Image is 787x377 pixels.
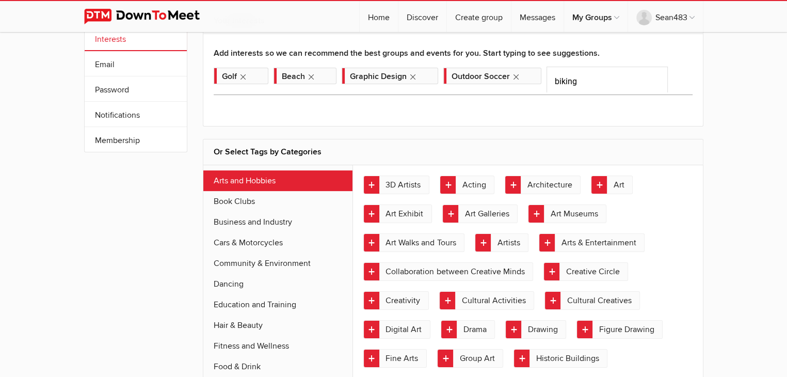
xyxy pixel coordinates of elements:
[511,1,564,32] a: Messages
[628,1,703,32] a: Sean483
[564,1,628,32] a: My Groups
[398,1,446,32] a: Discover
[360,1,398,32] a: Home
[447,1,511,32] a: Create group
[84,9,216,24] img: DownToMeet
